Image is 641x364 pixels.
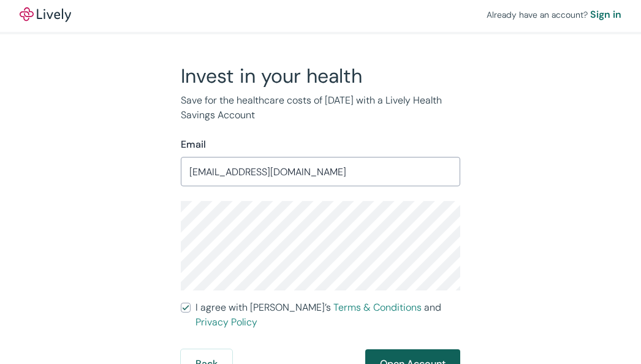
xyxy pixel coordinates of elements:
[20,7,71,22] a: LivelyLively
[487,7,621,22] div: Already have an account?
[195,316,257,328] a: Privacy Policy
[333,301,422,314] a: Terms & Conditions
[181,137,206,152] label: Email
[590,7,621,22] a: Sign in
[195,300,460,330] span: I agree with [PERSON_NAME]’s and
[181,64,460,88] h2: Invest in your health
[181,93,460,123] p: Save for the healthcare costs of [DATE] with a Lively Health Savings Account
[20,7,71,22] img: Lively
